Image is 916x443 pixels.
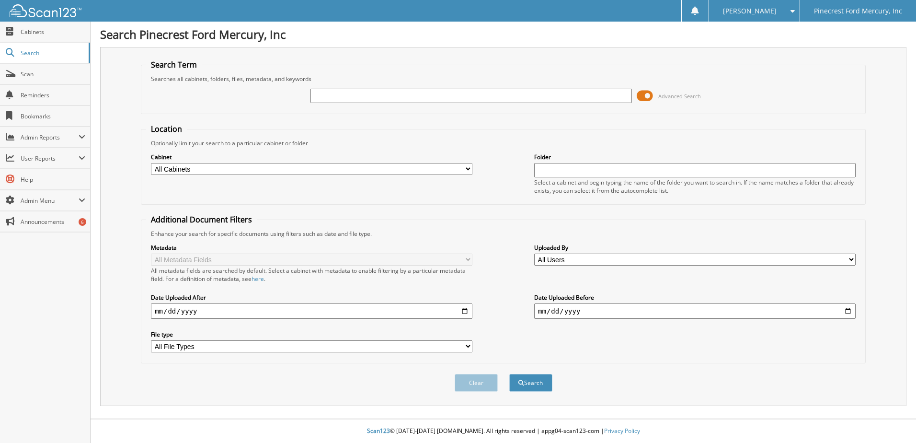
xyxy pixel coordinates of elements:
[146,75,860,83] div: Searches all cabinets, folders, files, metadata, and keywords
[151,153,472,161] label: Cabinet
[21,91,85,99] span: Reminders
[21,197,79,205] span: Admin Menu
[534,178,856,195] div: Select a cabinet and begin typing the name of the folder you want to search in. If the name match...
[534,153,856,161] label: Folder
[604,427,640,435] a: Privacy Policy
[146,124,187,134] legend: Location
[10,4,81,17] img: scan123-logo-white.svg
[21,175,85,184] span: Help
[21,70,85,78] span: Scan
[21,154,79,163] span: User Reports
[79,218,86,226] div: 6
[455,374,498,392] button: Clear
[658,93,701,100] span: Advanced Search
[91,420,916,443] div: © [DATE]-[DATE] [DOMAIN_NAME]. All rights reserved | appg04-scan123-com |
[21,218,85,226] span: Announcements
[151,330,472,338] label: File type
[509,374,552,392] button: Search
[814,8,902,14] span: Pinecrest Ford Mercury, Inc
[534,244,856,252] label: Uploaded By
[367,427,390,435] span: Scan123
[151,293,472,302] label: Date Uploaded After
[723,8,777,14] span: [PERSON_NAME]
[21,49,84,57] span: Search
[534,293,856,302] label: Date Uploaded Before
[21,133,79,141] span: Admin Reports
[100,26,906,42] h1: Search Pinecrest Ford Mercury, Inc
[21,28,85,36] span: Cabinets
[146,139,860,147] div: Optionally limit your search to a particular cabinet or folder
[252,275,264,283] a: here
[146,214,257,225] legend: Additional Document Filters
[534,303,856,319] input: end
[146,59,202,70] legend: Search Term
[151,303,472,319] input: start
[146,230,860,238] div: Enhance your search for specific documents using filters such as date and file type.
[151,267,472,283] div: All metadata fields are searched by default. Select a cabinet with metadata to enable filtering b...
[21,112,85,120] span: Bookmarks
[151,244,472,252] label: Metadata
